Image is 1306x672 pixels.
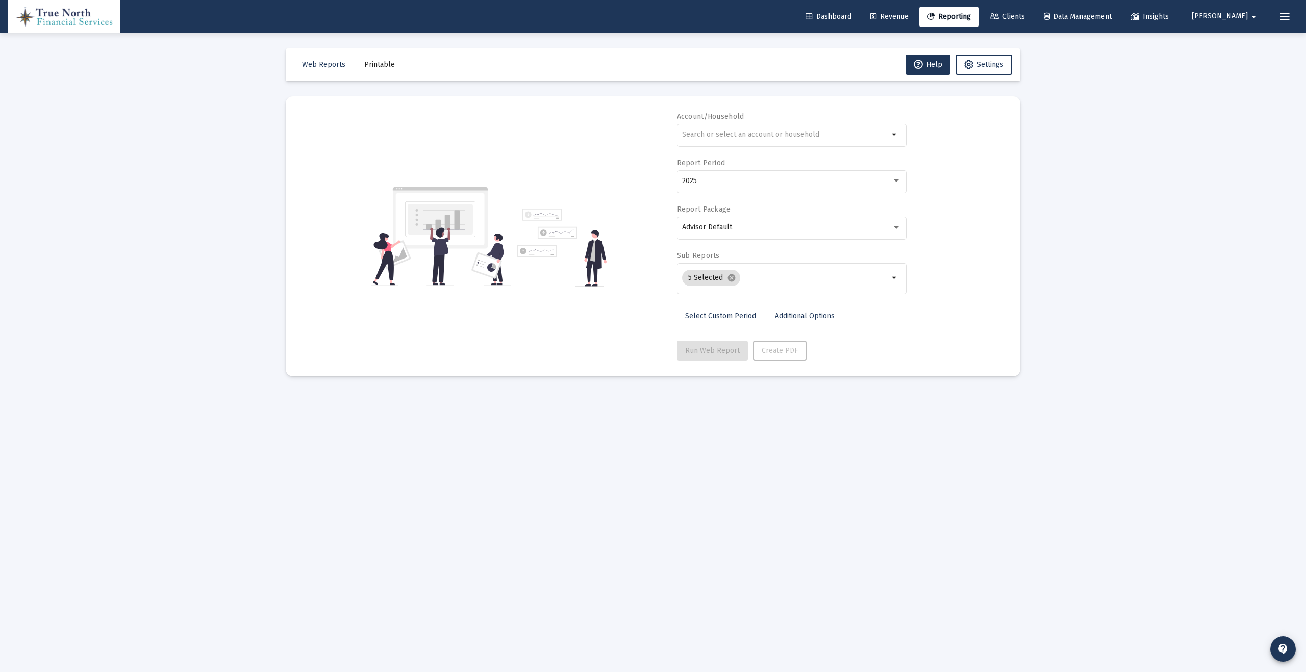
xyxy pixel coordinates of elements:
[775,312,835,320] span: Additional Options
[682,131,889,139] input: Search or select an account or household
[1277,643,1289,655] mat-icon: contact_support
[906,55,950,75] button: Help
[1192,12,1248,21] span: [PERSON_NAME]
[677,112,744,121] label: Account/Household
[870,12,909,21] span: Revenue
[1044,12,1112,21] span: Data Management
[889,272,901,284] mat-icon: arrow_drop_down
[762,346,798,355] span: Create PDF
[371,186,511,287] img: reporting
[682,223,732,231] span: Advisor Default
[294,55,354,75] button: Web Reports
[685,346,740,355] span: Run Web Report
[677,251,720,260] label: Sub Reports
[16,7,113,27] img: Dashboard
[517,209,607,287] img: reporting-alt
[364,60,395,69] span: Printable
[682,270,740,286] mat-chip: 5 Selected
[1131,12,1169,21] span: Insights
[889,128,901,141] mat-icon: arrow_drop_down
[682,176,697,185] span: 2025
[727,273,736,282] mat-icon: cancel
[990,12,1025,21] span: Clients
[797,7,860,27] a: Dashboard
[1179,6,1272,27] button: [PERSON_NAME]
[914,60,942,69] span: Help
[356,55,403,75] button: Printable
[753,341,807,361] button: Create PDF
[685,312,756,320] span: Select Custom Period
[682,268,889,288] mat-chip-list: Selection
[1036,7,1120,27] a: Data Management
[862,7,917,27] a: Revenue
[677,341,748,361] button: Run Web Report
[977,60,1003,69] span: Settings
[677,159,725,167] label: Report Period
[806,12,851,21] span: Dashboard
[302,60,345,69] span: Web Reports
[1122,7,1177,27] a: Insights
[982,7,1033,27] a: Clients
[927,12,971,21] span: Reporting
[919,7,979,27] a: Reporting
[956,55,1012,75] button: Settings
[1248,7,1260,27] mat-icon: arrow_drop_down
[677,205,731,214] label: Report Package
